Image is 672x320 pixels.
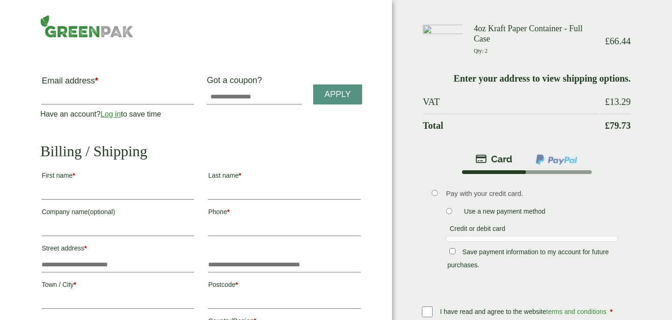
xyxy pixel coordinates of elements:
[474,48,487,54] small: Qty: 2
[440,308,608,315] span: I have read and agree to the website
[605,97,610,107] span: £
[208,205,361,221] label: Phone
[605,36,631,46] bdi: 66.44
[446,225,509,235] label: Credit or debit card
[474,24,598,44] h3: 4oz Kraft Paper Container - Full Case
[423,114,599,137] th: Total
[476,153,512,165] img: stripe.png
[423,90,599,113] th: VAT
[460,208,549,218] label: Use a new payment method
[208,169,361,185] label: Last name
[313,84,362,104] a: Apply
[100,110,121,118] a: Log in
[605,120,631,131] bdi: 79.73
[74,281,76,288] abbr: required
[605,120,610,131] span: £
[227,208,230,216] abbr: required
[73,172,75,179] abbr: required
[40,15,133,38] img: GreenPak Supplies
[208,278,361,294] label: Postcode
[236,281,238,288] abbr: required
[42,242,194,257] label: Street address
[40,109,196,120] p: Have an account? to save time
[535,153,578,166] img: ppcp-gateway.png
[605,36,610,46] span: £
[42,169,194,185] label: First name
[42,205,194,221] label: Company name
[423,67,631,90] td: Enter your address to view shipping options.
[546,308,606,315] a: terms and conditions
[239,172,241,179] abbr: required
[448,248,609,271] label: Save payment information to my account for future purchases.
[610,308,612,315] abbr: required
[324,90,351,100] span: Apply
[84,244,86,252] abbr: required
[446,188,617,199] p: Pay with your credit card.
[40,142,362,160] h2: Billing / Shipping
[605,97,631,107] bdi: 13.29
[88,208,115,216] span: (optional)
[42,278,194,294] label: Town / City
[207,76,266,90] label: Got a coupon?
[95,76,98,85] abbr: required
[42,77,194,90] label: Email address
